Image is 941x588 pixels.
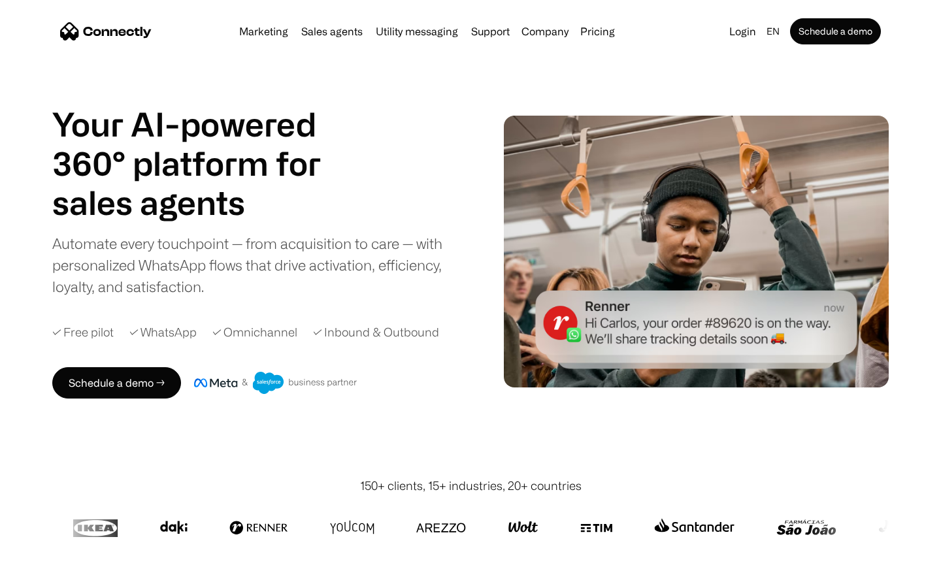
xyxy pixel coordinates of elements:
[575,26,620,37] a: Pricing
[767,22,780,41] div: en
[790,18,881,44] a: Schedule a demo
[724,22,761,41] a: Login
[129,323,197,341] div: ✓ WhatsApp
[52,233,464,297] div: Automate every touchpoint — from acquisition to care — with personalized WhatsApp flows that driv...
[212,323,297,341] div: ✓ Omnichannel
[521,22,569,41] div: Company
[234,26,293,37] a: Marketing
[360,477,582,495] div: 150+ clients, 15+ industries, 20+ countries
[466,26,515,37] a: Support
[26,565,78,583] ul: Language list
[52,105,353,183] h1: Your AI-powered 360° platform for
[313,323,439,341] div: ✓ Inbound & Outbound
[52,323,114,341] div: ✓ Free pilot
[296,26,368,37] a: Sales agents
[194,372,357,394] img: Meta and Salesforce business partner badge.
[52,367,181,399] a: Schedule a demo →
[52,183,353,222] h1: sales agents
[371,26,463,37] a: Utility messaging
[13,564,78,583] aside: Language selected: English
